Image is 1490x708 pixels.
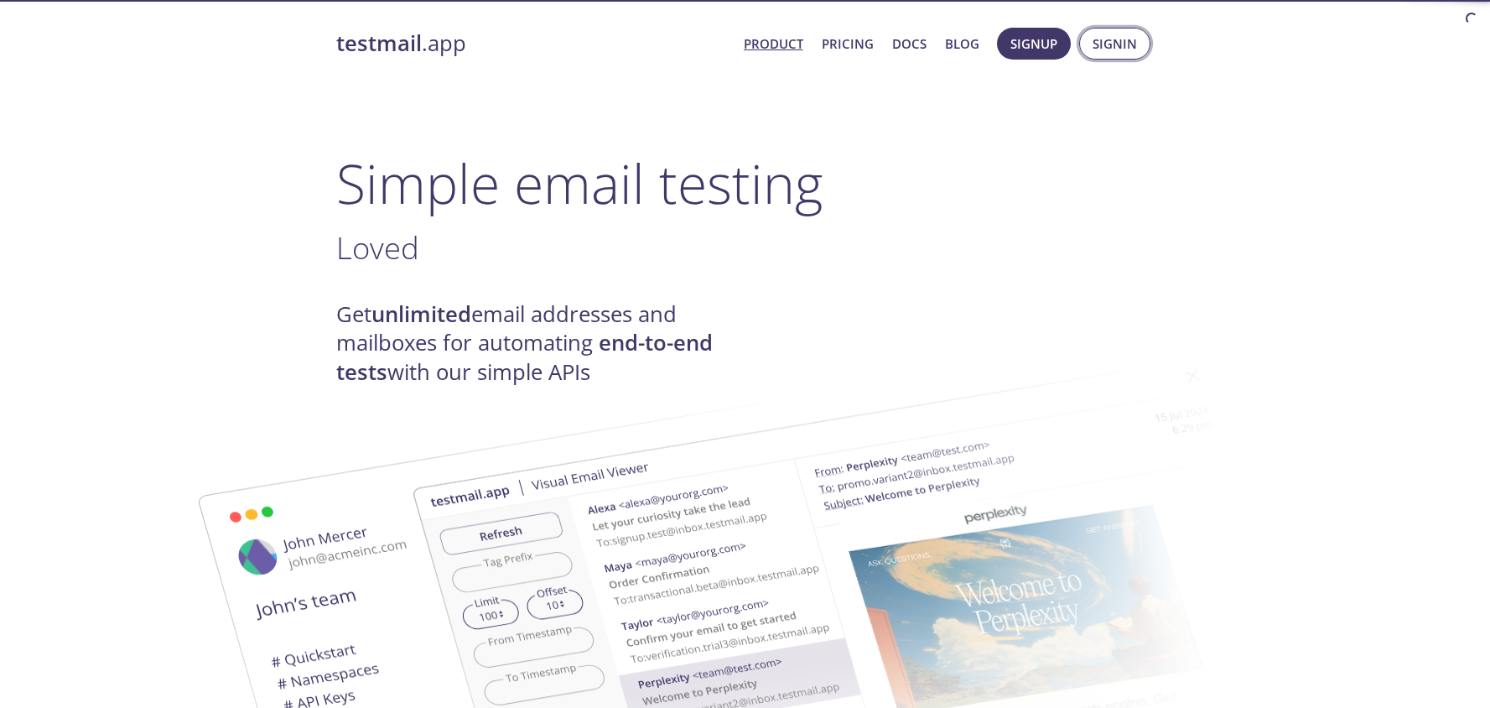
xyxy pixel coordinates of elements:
h4: Get email addresses and mailboxes for automating with our simple APIs [336,300,745,387]
a: Pricing [822,33,874,55]
button: Signup [997,28,1071,60]
span: Signup [1010,33,1057,55]
a: Product [744,33,803,55]
h1: Simple email testing [336,151,1155,216]
a: Docs [892,33,927,55]
a: testmail.app [336,29,730,58]
strong: unlimited [371,299,471,329]
strong: testmail [336,29,422,58]
span: Signin [1093,33,1137,55]
span: Loved [336,226,419,268]
a: Blog [945,33,979,55]
button: Signin [1079,28,1150,60]
strong: end-to-end tests [336,328,713,386]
